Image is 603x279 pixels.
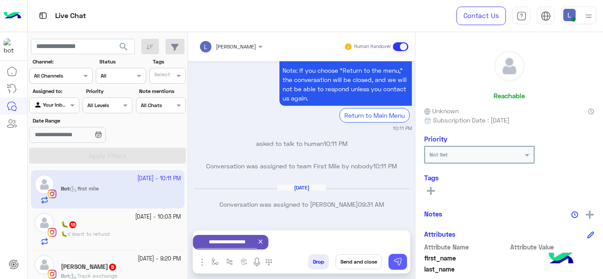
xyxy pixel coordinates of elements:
img: send attachment [197,257,207,268]
img: send message [393,257,402,266]
img: tab [38,10,49,21]
button: Send and close [335,254,382,269]
img: defaultAdmin.png [34,213,54,233]
span: search [118,41,129,52]
span: 09:31 AM [358,201,384,208]
h6: Attributes [424,230,456,238]
b: : [61,272,71,279]
span: first_name [424,253,509,263]
b: : [61,231,69,237]
span: 🐛 [61,231,68,237]
h6: [DATE] [277,185,326,191]
label: Channel: [33,58,92,66]
span: 15 [69,221,76,228]
span: [PERSON_NAME] [216,43,256,50]
img: select flow [211,258,219,265]
button: create order [237,254,252,269]
img: tab [541,11,551,21]
small: 10:11 PM [393,125,412,132]
a: tab [513,7,530,25]
img: profile [583,11,594,22]
label: Priority [86,87,132,95]
button: Trigger scenario [222,254,237,269]
span: Bot [61,272,69,279]
span: Attribute Value [510,242,595,252]
img: Instagram [48,228,57,237]
img: add [586,211,594,219]
h5: Ahmed Farahat [61,263,117,271]
p: Conversation was assigned to team First Mile by nobody [192,161,412,171]
p: Live Chat [55,10,86,22]
label: Tags [153,58,185,66]
img: defaultAdmin.png [34,255,54,275]
img: userImage [563,9,576,21]
p: 7/10/2025, 10:11 PM [279,35,412,106]
button: select flow [208,254,222,269]
small: [DATE] - 9:20 PM [138,255,181,263]
small: [DATE] - 10:03 PM [135,213,181,221]
span: last_name [424,264,509,274]
span: Subscription Date : [DATE] [433,115,509,125]
small: Human Handover [354,43,391,50]
img: notes [571,211,578,218]
span: I want to refund [69,231,109,237]
h6: Notes [424,210,442,218]
img: hulul-logo.png [546,244,577,275]
div: Select [153,71,170,81]
img: 317874714732967 [4,38,19,54]
img: send voice note [252,257,262,268]
span: Unknown [424,106,459,115]
h5: 🐛 [61,221,77,228]
img: create order [241,258,248,265]
p: asked to talk to human [192,139,412,148]
h6: Tags [424,174,594,182]
div: Return to Main Menu [339,108,410,123]
span: 10:11 PM [373,162,397,170]
h6: Reachable [494,92,525,100]
label: Note mentions [139,87,185,95]
span: 10:11 PM [324,140,347,147]
p: Conversation was assigned to [PERSON_NAME] [192,200,412,209]
a: Contact Us [456,7,506,25]
label: Status [99,58,145,66]
img: Logo [4,7,21,25]
label: Assigned to: [33,87,78,95]
button: Apply Filters [29,148,186,164]
span: Track exchange [71,272,117,279]
img: defaultAdmin.png [494,51,524,81]
img: tab [516,11,527,21]
button: search [113,39,135,58]
span: 5 [109,264,116,271]
img: make a call [265,259,272,266]
img: Trigger scenario [226,258,233,265]
label: Date Range [33,117,132,125]
button: Drop [308,254,329,269]
span: Attribute Name [424,242,509,252]
h6: Priority [424,135,447,143]
img: Instagram [48,270,57,279]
